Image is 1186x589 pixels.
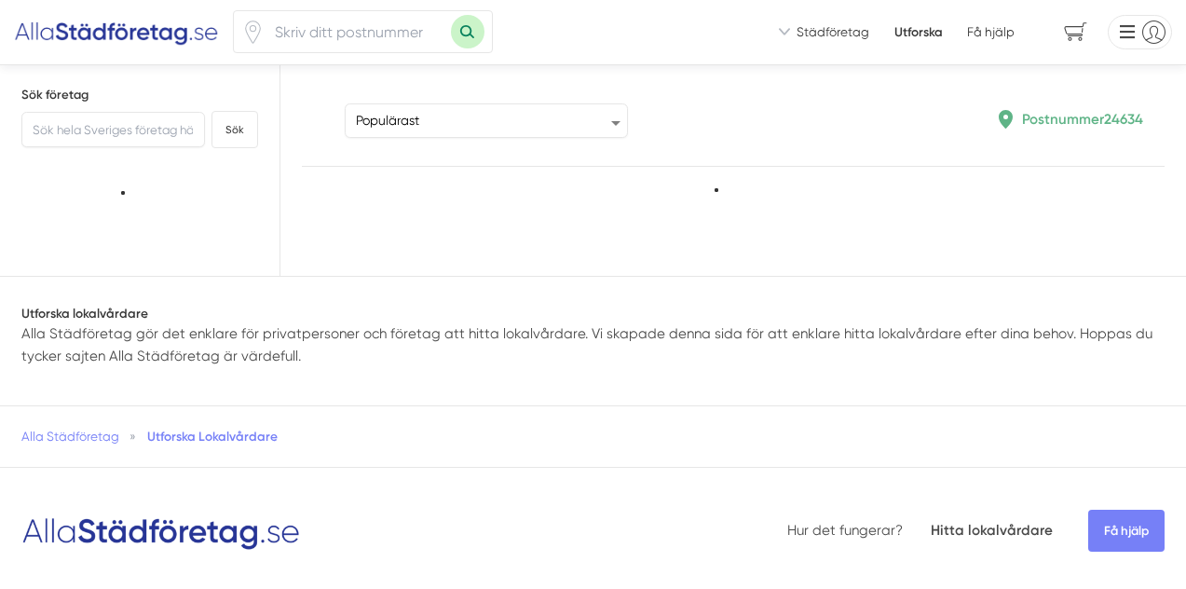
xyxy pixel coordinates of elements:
span: Få hjälp [967,23,1015,41]
span: » [130,428,136,445]
img: Alla Städföretag [14,17,219,47]
input: Sök hela Sveriges företag här... [21,112,205,147]
a: Hur det fungerar? [787,522,903,539]
p: Alla Städföretag gör det enklare för privatpersoner och företag att hitta lokalvårdare. Vi skapad... [21,322,1165,367]
a: Hitta lokalvårdare [931,522,1053,539]
img: Logotyp Alla Städföretag [21,511,301,552]
input: Skriv ditt postnummer [265,11,451,52]
a: Utforska Lokalvårdare [147,429,278,444]
span: Klicka för att använda din position. [241,21,265,44]
a: Alla Städföretag [21,429,119,444]
span: Få hjälp [1088,510,1165,552]
a: Utforska [894,23,943,41]
button: Sök [211,111,258,148]
span: Städföretag [797,23,869,41]
button: Sök med postnummer [451,15,484,48]
p: Postnummer 24634 [1022,108,1143,130]
h5: Sök företag [21,86,259,103]
span: navigation-cart [1051,16,1100,48]
h1: Utforska lokalvårdare [21,305,1165,322]
svg: Pin / Karta [241,21,265,44]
